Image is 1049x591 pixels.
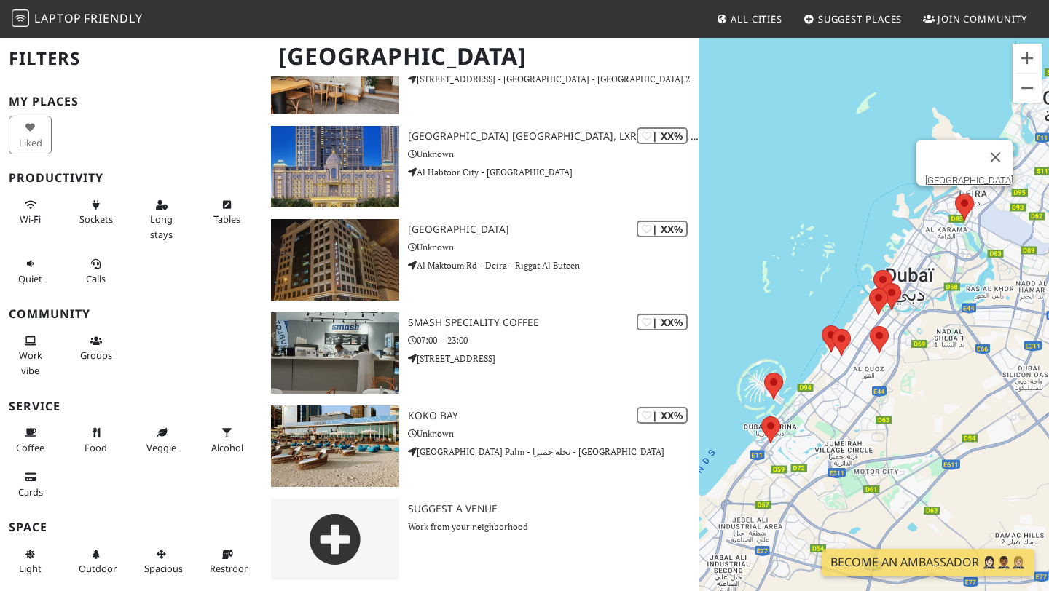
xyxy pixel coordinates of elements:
button: Food [74,421,117,459]
img: Moscow Hotel [271,219,399,301]
a: Suggest a Venue Work from your neighborhood [262,499,699,580]
button: Calls [74,252,117,290]
button: Quiet [9,252,52,290]
p: Al Maktoum Rd - Deira - Riggat Al Buteen [408,258,699,272]
p: [GEOGRAPHIC_DATA] Palm - نخلة جميرا - [GEOGRAPHIC_DATA] [408,445,699,459]
img: Habtoor Palace Dubai, LXR Hotels & Resorts [271,126,399,207]
div: | XX% [637,127,688,144]
p: Al Habtoor City - [GEOGRAPHIC_DATA] [408,165,699,179]
span: Power sockets [79,213,113,226]
button: Zoom avant [1013,44,1042,73]
button: Fermer [978,140,1013,175]
span: Credit cards [18,485,43,499]
span: Outdoor area [79,562,117,575]
button: Outdoor [74,542,117,581]
h1: [GEOGRAPHIC_DATA] [267,36,696,76]
img: LaptopFriendly [12,9,29,27]
h2: Filters [9,36,254,81]
p: 07:00 – 23:00 [408,333,699,347]
h3: Smash Speciality Coffee [408,317,699,329]
span: All Cities [731,12,782,25]
h3: Service [9,400,254,413]
a: [GEOGRAPHIC_DATA] [925,175,1013,186]
span: Long stays [150,213,173,240]
button: Light [9,542,52,581]
span: Video/audio calls [86,272,106,285]
span: Natural light [19,562,42,575]
button: Long stays [140,193,183,246]
p: Unknown [408,240,699,254]
a: Moscow Hotel | XX% [GEOGRAPHIC_DATA] Unknown Al Maktoum Rd - Deira - Riggat Al Buteen [262,219,699,301]
button: Coffee [9,421,52,459]
span: Friendly [84,10,142,26]
button: Zoom arrière [1013,74,1042,103]
span: Quiet [18,272,42,285]
div: | XX% [637,221,688,237]
button: Veggie [140,421,183,459]
h3: KOKO BAY [408,410,699,422]
span: Join Community [938,12,1027,25]
span: Laptop [34,10,82,26]
p: Unknown [408,147,699,161]
p: Work from your neighborhood [408,520,699,534]
a: KOKO BAY | XX% KOKO BAY Unknown [GEOGRAPHIC_DATA] Palm - نخلة جميرا - [GEOGRAPHIC_DATA] [262,405,699,487]
button: Sockets [74,193,117,231]
button: Restroom [205,542,248,581]
span: Food [85,441,107,454]
a: Smash Speciality Coffee | XX% Smash Speciality Coffee 07:00 – 23:00 [STREET_ADDRESS] [262,312,699,394]
span: Spacious [144,562,183,575]
a: Suggest Places [798,6,908,32]
div: | XX% [637,407,688,424]
span: Suggest Places [818,12,903,25]
a: Join Community [917,6,1033,32]
button: Tables [205,193,248,231]
span: Stable Wi-Fi [20,213,41,226]
div: | XX% [637,314,688,330]
h3: Community [9,307,254,321]
button: Alcohol [205,421,248,459]
a: LaptopFriendly LaptopFriendly [12,7,143,32]
h3: [GEOGRAPHIC_DATA] [408,223,699,236]
span: Work-friendly tables [213,213,240,226]
button: Work vibe [9,329,52,382]
a: All Cities [710,6,788,32]
span: People working [19,349,42,376]
img: gray-place-d2bdb4477600e061c01bd816cc0f2ef0cfcb1ca9e3ad78868dd16fb2af073a21.png [271,499,399,580]
span: Veggie [146,441,176,454]
img: KOKO BAY [271,405,399,487]
button: Wi-Fi [9,193,52,231]
button: Cards [9,465,52,504]
span: Coffee [16,441,44,454]
span: Group tables [80,349,112,362]
img: Smash Speciality Coffee [271,312,399,394]
h3: Productivity [9,171,254,185]
p: [STREET_ADDRESS] [408,352,699,365]
h3: [GEOGRAPHIC_DATA] [GEOGRAPHIC_DATA], LXR Hotels & Resorts [408,130,699,143]
button: Groups [74,329,117,368]
a: Habtoor Palace Dubai, LXR Hotels & Resorts | XX% [GEOGRAPHIC_DATA] [GEOGRAPHIC_DATA], LXR Hotels ... [262,126,699,207]
p: Unknown [408,427,699,440]
h3: Space [9,520,254,534]
span: Restroom [210,562,253,575]
span: Alcohol [211,441,243,454]
button: Spacious [140,542,183,581]
h3: Suggest a Venue [408,503,699,515]
h3: My Places [9,95,254,108]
